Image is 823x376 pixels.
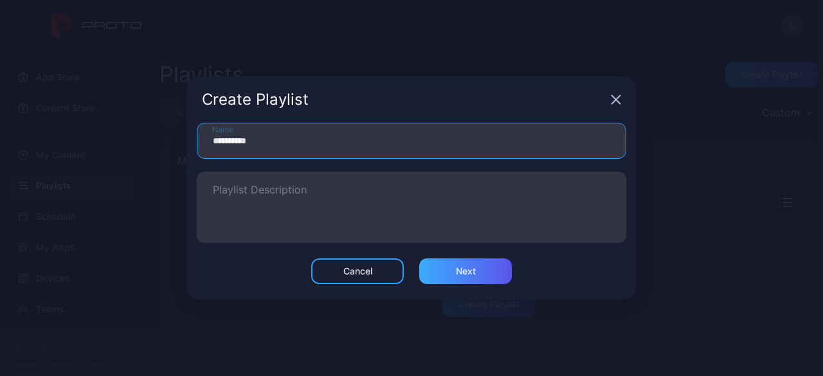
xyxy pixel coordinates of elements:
[456,266,476,276] div: Next
[343,266,372,276] div: Cancel
[197,123,626,159] input: Name
[311,258,404,284] button: Cancel
[213,185,610,229] textarea: Playlist Description
[202,92,606,107] div: Create Playlist
[419,258,512,284] button: Next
